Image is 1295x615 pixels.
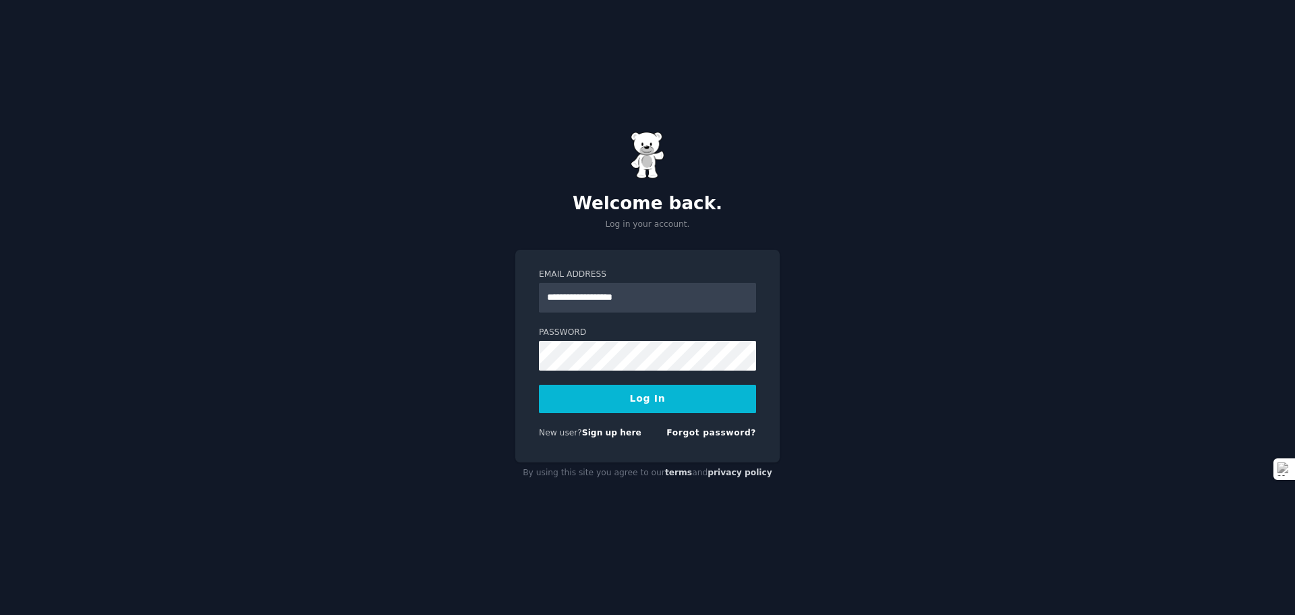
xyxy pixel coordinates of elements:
[539,327,756,339] label: Password
[515,219,780,231] p: Log in your account.
[708,468,772,477] a: privacy policy
[666,428,756,437] a: Forgot password?
[539,385,756,413] button: Log In
[665,468,692,477] a: terms
[539,428,582,437] span: New user?
[515,193,780,215] h2: Welcome back.
[539,269,756,281] label: Email Address
[631,132,664,179] img: Gummy Bear
[515,462,780,484] div: By using this site you agree to our and
[582,428,641,437] a: Sign up here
